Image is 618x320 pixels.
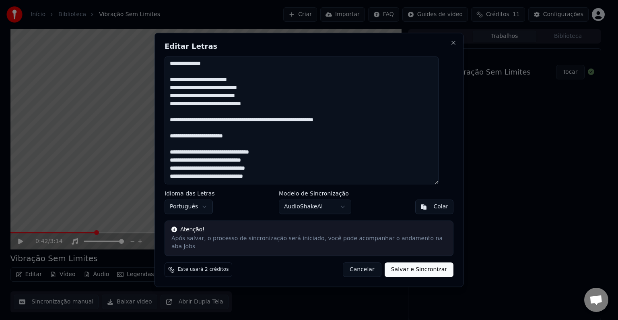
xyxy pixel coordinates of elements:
[415,200,453,214] button: Colar
[171,235,447,251] div: Após salvar, o processo de sincronização será iniciado, você pode acompanhar o andamento na aba Jobs
[343,263,381,277] button: Cancelar
[433,203,448,211] div: Colar
[165,43,453,50] h2: Editar Letras
[279,191,351,197] label: Modelo de Sincronização
[385,263,453,277] button: Salvar e Sincronizar
[165,191,215,197] label: Idioma das Letras
[171,226,447,234] div: Atenção!
[178,267,229,273] span: Este usará 2 créditos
